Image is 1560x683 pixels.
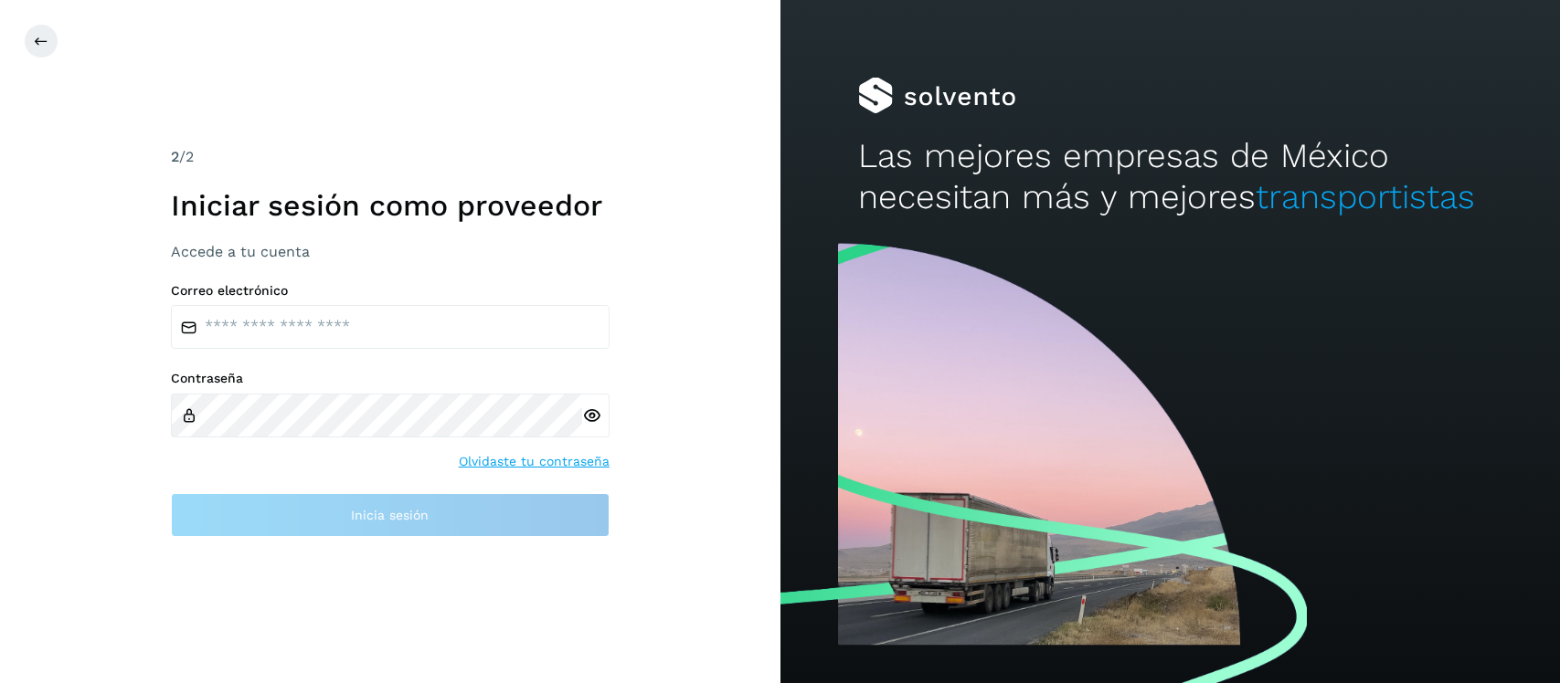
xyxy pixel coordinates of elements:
[171,371,610,386] label: Contraseña
[171,283,610,299] label: Correo electrónico
[171,148,179,165] span: 2
[351,509,429,521] span: Inicia sesión
[1256,177,1475,216] span: transportistas
[171,243,610,260] h3: Accede a tu cuenta
[171,146,610,168] div: /2
[858,136,1482,217] h2: Las mejores empresas de México necesitan más y mejores
[171,493,610,537] button: Inicia sesión
[171,188,610,223] h1: Iniciar sesión como proveedor
[459,452,610,471] a: Olvidaste tu contraseña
